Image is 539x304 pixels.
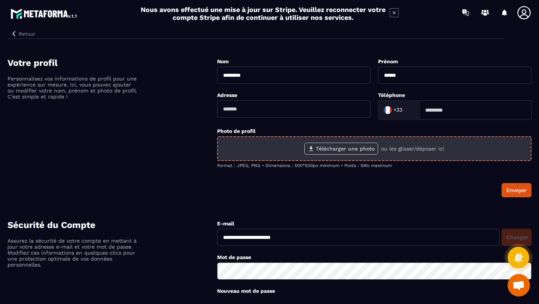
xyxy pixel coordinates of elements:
[381,146,444,152] p: ou les glisser/déposer ici
[10,7,78,20] img: logo
[508,274,530,297] div: Ouvrir le chat
[378,100,419,120] div: Search for option
[404,104,411,116] input: Search for option
[7,58,217,68] h4: Votre profil
[378,92,405,98] label: Téléphone
[217,221,234,227] label: E-mail
[304,143,378,155] label: Télécharger une photo
[7,238,138,268] p: Assurez la sécurité de votre compte en mettant à jour votre adresse e-mail et votre mot de passe....
[378,58,398,64] label: Prénom
[217,163,532,168] p: Format : JPEG, PNG • Dimensions : 500*500px minimum • Poids : 5Mo maximum
[217,58,229,64] label: Nom
[502,183,532,197] button: Envoyer
[380,103,395,118] img: Country Flag
[217,128,256,134] label: Photo de profil
[140,6,386,21] h2: Nous avons effectué une mise à jour sur Stripe. Veuillez reconnecter votre compte Stripe afin de ...
[217,288,275,294] label: Nouveau mot de passe
[7,220,217,230] h4: Sécurité du Compte
[217,92,237,98] label: Adresse
[7,29,38,39] button: Retour
[217,254,251,260] label: Mot de passe
[7,76,138,100] p: Personnalisez vos informations de profil pour une expérience sur mesure. Ici, vous pouvez ajouter...
[393,106,402,114] span: +33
